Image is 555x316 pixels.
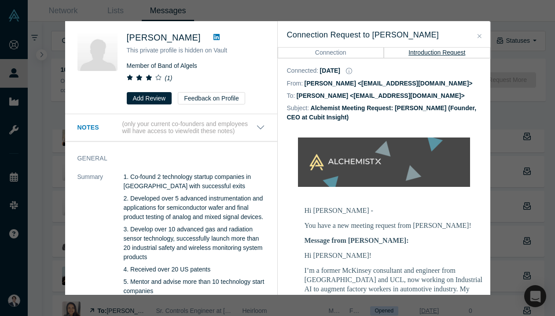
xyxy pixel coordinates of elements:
i: ( 1 ) [165,74,172,82]
dt: Connected : [287,66,319,75]
p: Hi [PERSON_NAME] - [305,206,489,215]
img: Peter Hsi's Profile Image [77,31,118,71]
dd: [PERSON_NAME] <[EMAIL_ADDRESS][DOMAIN_NAME]> [297,92,465,99]
dd: [PERSON_NAME] <[EMAIL_ADDRESS][DOMAIN_NAME]> [305,80,473,87]
p: This private profile is hidden on Vault [127,46,265,55]
button: Introduction Request [384,47,490,58]
p: You have a new meeting request from [PERSON_NAME]! [305,221,489,230]
button: Add Review [127,92,172,104]
dd: Alchemist Meeting Request: [PERSON_NAME] (Founder, CEO at Cubit Insight) [287,104,477,121]
button: Feedback on Profile [178,92,245,104]
p: 2. Developed over 5 advanced instrumentation and applications for semiconductor wafer and final p... [124,194,265,222]
p: 3. Develop over 10 advanced gas and radiation sensor technology, successfully launch more than 20... [124,225,265,262]
p: 4. Received over 20 US patents [124,265,265,274]
button: Close [475,31,484,41]
h3: Connection Request to [PERSON_NAME] [287,29,481,41]
dt: From: [287,79,303,88]
img: banner-small-topicless-alchx.png [298,138,470,187]
dt: To: [287,91,295,100]
p: (only your current co-founders and employees will have access to view/edit these notes) [122,120,256,135]
span: Member of Band of Algels [127,62,197,69]
p: Hi [PERSON_NAME]! [305,251,489,260]
dt: Subject: [287,104,309,113]
h3: General [77,154,253,163]
p: 5. Mentor and advise more than 10 technology start companies [124,277,265,296]
button: Notes (only your current co-founders and employees will have access to view/edit these notes) [77,120,265,135]
h3: Notes [77,123,121,132]
button: Connection [278,47,384,58]
p: 1. Co-found 2 technology startup companies in [GEOGRAPHIC_DATA] with successful exits [124,172,265,191]
span: [PERSON_NAME] [127,33,201,42]
b: Message from [PERSON_NAME]: [305,237,409,244]
dt: Summary [77,172,124,305]
dd: [DATE] [320,67,340,74]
